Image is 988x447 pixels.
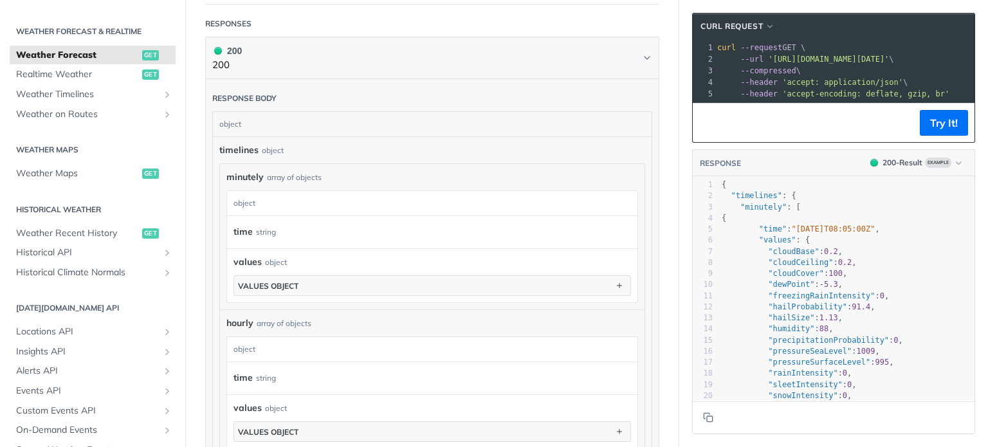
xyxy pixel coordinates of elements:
span: Weather on Routes [16,108,159,121]
button: 200200-ResultExample [864,156,968,169]
span: 5.3 [824,280,838,289]
span: "minutely" [740,203,787,212]
span: : , [722,269,847,278]
div: 2 [693,190,713,201]
span: "dewPoint" [768,280,814,289]
button: Show subpages for Locations API [162,327,172,337]
div: 15 [693,335,713,346]
div: object [262,145,284,156]
span: hourly [226,316,253,330]
span: 88 [819,324,828,333]
span: "humidity" [768,324,814,333]
div: Responses [205,18,252,30]
span: Historical Climate Normals [16,266,159,279]
div: 3 [693,202,713,213]
a: Insights APIShow subpages for Insights API [10,342,176,361]
div: object [265,403,287,414]
span: get [142,50,159,60]
div: 10 [693,279,713,290]
div: 200 [212,44,242,58]
span: : , [722,280,843,289]
span: Locations API [16,325,159,338]
span: 0.2 [824,247,838,256]
div: 11 [693,291,713,302]
span: : , [722,391,852,400]
a: Alerts APIShow subpages for Alerts API [10,361,176,381]
span: "timelines" [731,191,782,200]
button: values object [234,422,630,441]
span: Weather Maps [16,167,139,180]
span: "time" [759,224,787,233]
a: Events APIShow subpages for Events API [10,381,176,401]
button: Try It! [920,110,968,136]
span: Weather Timelines [16,88,159,101]
div: string [256,223,276,241]
button: Show subpages for Events API [162,386,172,396]
span: timelines [219,143,259,157]
span: : { [722,235,810,244]
p: 200 [212,58,242,73]
a: Historical Climate NormalsShow subpages for Historical Climate Normals [10,263,176,282]
span: get [142,228,159,239]
div: 200 - Result [883,157,922,169]
span: : , [722,358,893,367]
button: values object [234,276,630,295]
div: 4 [693,213,713,224]
span: : , [722,380,857,389]
button: cURL Request [696,20,780,33]
span: : , [722,347,880,356]
button: Show subpages for Weather Timelines [162,89,172,100]
button: Show subpages for Weather on Routes [162,109,172,120]
span: { [722,214,726,223]
div: 1 [693,179,713,190]
button: Show subpages for Custom Events API [162,406,172,416]
svg: Chevron [642,53,652,63]
div: string [256,369,276,387]
div: array of objects [257,318,311,329]
span: --request [740,43,782,52]
span: 'accept: application/json' [782,78,903,87]
span: : , [722,291,889,300]
span: "hailProbability" [768,302,847,311]
button: Show subpages for Insights API [162,347,172,357]
span: 0 [843,369,847,378]
div: 16 [693,346,713,357]
h2: [DATE][DOMAIN_NAME] API [10,302,176,314]
label: time [233,369,253,387]
div: 8 [693,257,713,268]
span: "precipitationProbability" [768,336,889,345]
div: 3 [693,65,715,77]
a: Realtime Weatherget [10,65,176,84]
h2: Historical Weather [10,204,176,215]
span: : , [722,258,857,267]
span: get [142,69,159,80]
div: 20 [693,390,713,401]
span: 0 [880,291,884,300]
button: Show subpages for Historical API [162,248,172,258]
span: : , [722,224,880,233]
span: "cloudBase" [768,247,819,256]
span: 100 [828,269,843,278]
button: Copy to clipboard [699,113,717,132]
span: minutely [226,170,264,184]
span: "sleetIntensity" [768,380,843,389]
span: : , [722,313,843,322]
span: GET \ [717,43,805,52]
div: 2 [693,53,715,65]
span: Historical API [16,246,159,259]
span: cURL Request [700,21,763,32]
a: Weather Mapsget [10,164,176,183]
h2: Weather Forecast & realtime [10,26,176,37]
span: --compressed [740,66,796,75]
span: --header [740,89,778,98]
span: Alerts API [16,365,159,378]
div: object [227,191,634,215]
div: 14 [693,324,713,334]
span: : , [722,247,843,256]
span: get [142,169,159,179]
span: 200 [870,159,878,167]
div: array of objects [267,172,322,183]
span: - [819,280,824,289]
div: object [213,112,648,136]
span: : [ [722,203,801,212]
